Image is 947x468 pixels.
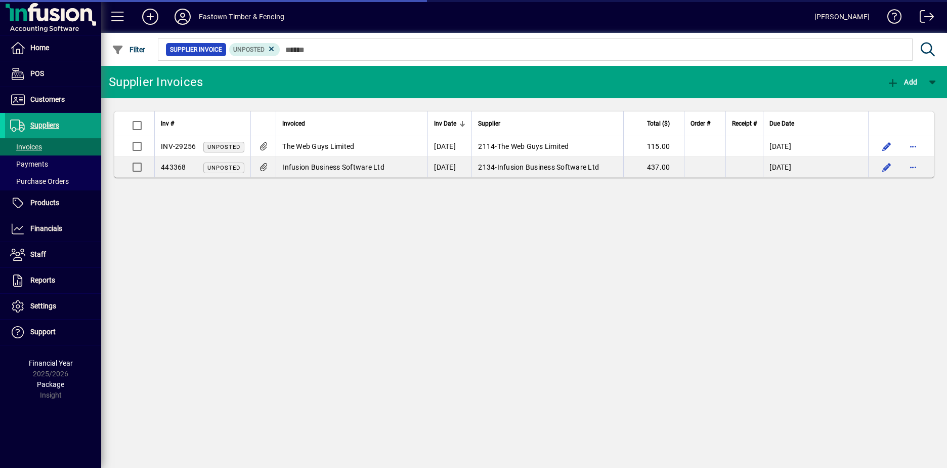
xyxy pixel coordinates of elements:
span: Inv # [161,118,174,129]
span: Filter [112,46,146,54]
span: Reports [30,276,55,284]
span: Home [30,44,49,52]
span: Financials [30,224,62,232]
div: Eastown Timber & Fencing [199,9,284,25]
div: Due Date [769,118,862,129]
a: Products [5,190,101,216]
span: Customers [30,95,65,103]
div: Invoiced [282,118,421,129]
td: 115.00 [623,136,684,157]
td: [DATE] [427,157,471,177]
span: 2134 [478,163,495,171]
a: POS [5,61,101,87]
span: 443368 [161,163,186,171]
a: Purchase Orders [5,173,101,190]
span: Receipt # [732,118,757,129]
span: Unposted [207,144,240,150]
span: Infusion Business Software Ltd [497,163,599,171]
button: Add [884,73,920,91]
span: The Web Guys Limited [497,142,569,150]
td: 437.00 [623,157,684,177]
span: Purchase Orders [10,177,69,185]
span: Package [37,380,64,388]
td: [DATE] [763,136,868,157]
div: Total ($) [630,118,679,129]
span: Invoices [10,143,42,151]
button: Edit [879,159,895,175]
span: POS [30,69,44,77]
span: Settings [30,302,56,310]
a: Home [5,35,101,61]
div: Inv Date [434,118,465,129]
div: [PERSON_NAME] [814,9,870,25]
span: Infusion Business Software Ltd [282,163,384,171]
td: [DATE] [763,157,868,177]
span: Supplier Invoice [170,45,222,55]
a: Customers [5,87,101,112]
span: Inv Date [434,118,456,129]
span: Add [887,78,917,86]
span: Staff [30,250,46,258]
span: Unposted [233,46,265,53]
span: Total ($) [647,118,670,129]
div: Supplier Invoices [109,74,203,90]
span: Order # [691,118,710,129]
span: Unposted [207,165,240,171]
span: INV-29256 [161,142,196,150]
span: Invoiced [282,118,305,129]
td: - [471,157,623,177]
span: Products [30,199,59,207]
span: The Web Guys Limited [282,142,354,150]
span: Supplier [478,118,500,129]
button: Filter [109,41,148,59]
a: Staff [5,242,101,267]
a: Settings [5,294,101,319]
mat-chip: Invoice Status: Unposted [229,43,280,56]
button: More options [905,138,921,154]
a: Payments [5,155,101,173]
a: Support [5,320,101,345]
button: Profile [166,8,199,26]
span: Due Date [769,118,794,129]
button: More options [905,159,921,175]
a: Financials [5,216,101,242]
a: Reports [5,268,101,293]
a: Knowledge Base [880,2,902,35]
span: Payments [10,160,48,168]
a: Logout [912,2,934,35]
td: - [471,136,623,157]
span: Financial Year [29,359,73,367]
div: Inv # [161,118,244,129]
span: 2114 [478,142,495,150]
td: [DATE] [427,136,471,157]
div: Supplier [478,118,617,129]
span: Suppliers [30,121,59,129]
a: Invoices [5,138,101,155]
span: Support [30,328,56,336]
button: Edit [879,138,895,154]
div: Order # [691,118,719,129]
button: Add [134,8,166,26]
